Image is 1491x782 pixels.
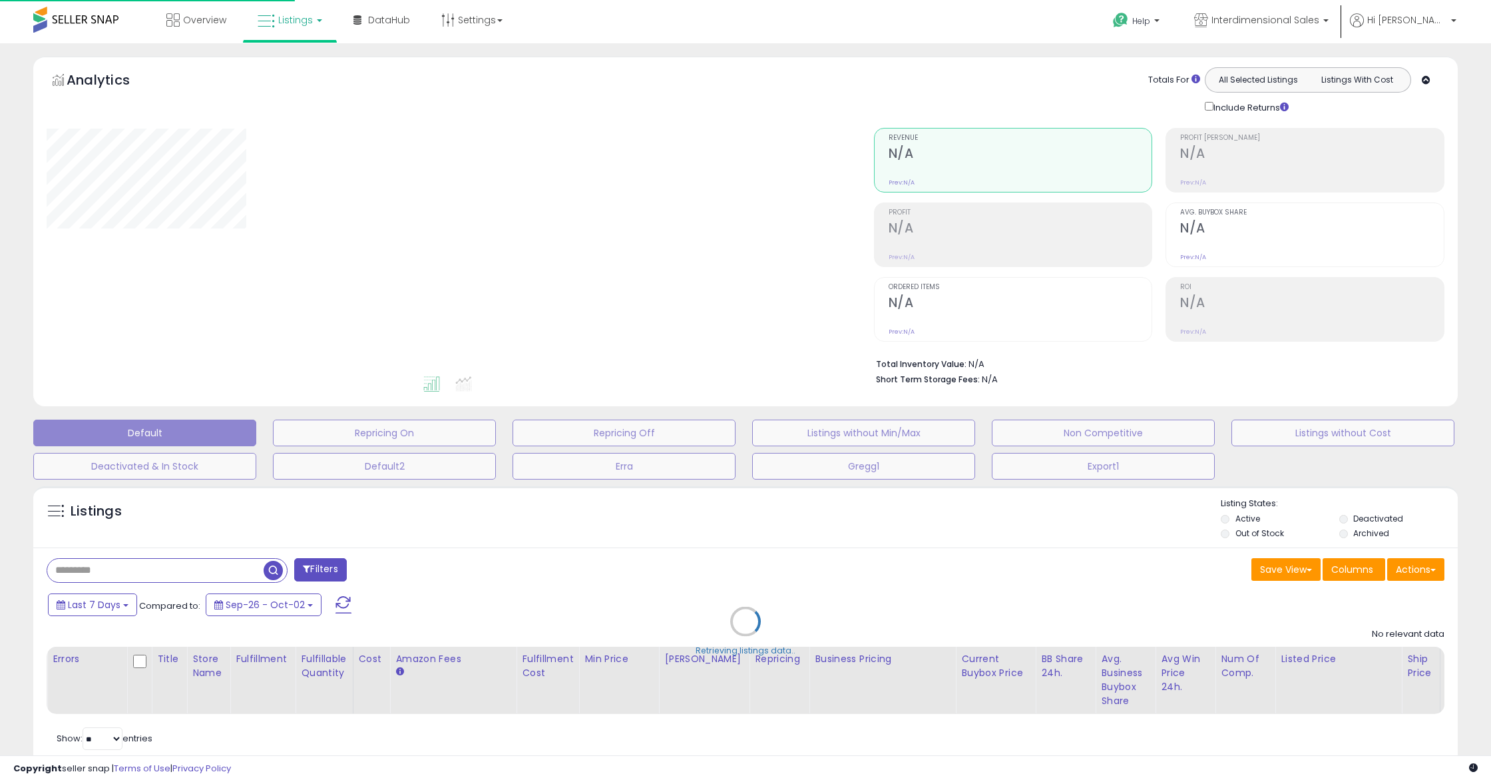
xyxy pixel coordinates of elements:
button: Erra [513,453,736,480]
small: Prev: N/A [889,328,915,336]
button: Deactivated & In Stock [33,453,256,480]
button: Gregg1 [752,453,975,480]
li: N/A [876,355,1435,371]
span: Hi [PERSON_NAME] [1367,13,1447,27]
small: Prev: N/A [889,253,915,261]
small: Prev: N/A [1180,328,1206,336]
h2: N/A [1180,295,1444,313]
a: Help [1102,2,1173,43]
button: Non Competitive [992,420,1215,446]
button: Default [33,420,256,446]
button: Repricing Off [513,420,736,446]
span: Ordered Items [889,284,1152,291]
h2: N/A [1180,146,1444,164]
small: Prev: N/A [889,179,915,187]
span: Revenue [889,135,1152,142]
b: Short Term Storage Fees: [876,374,980,385]
button: Listings without Cost [1231,420,1454,446]
span: DataHub [368,13,410,27]
span: Overview [183,13,226,27]
strong: Copyright [13,762,62,775]
i: Get Help [1112,12,1129,29]
small: Prev: N/A [1180,253,1206,261]
button: Default2 [273,453,496,480]
div: Include Returns [1195,99,1305,115]
span: N/A [982,373,998,386]
h2: N/A [1180,220,1444,238]
button: All Selected Listings [1209,71,1308,89]
span: Avg. Buybox Share [1180,209,1444,216]
h2: N/A [889,220,1152,238]
button: Listings With Cost [1307,71,1406,89]
h5: Analytics [67,71,156,93]
small: Prev: N/A [1180,179,1206,187]
b: Total Inventory Value: [876,358,966,370]
span: Help [1132,15,1150,27]
button: Listings without Min/Max [752,420,975,446]
span: ROI [1180,284,1444,291]
div: Totals For [1148,74,1200,87]
button: Repricing On [273,420,496,446]
h2: N/A [889,146,1152,164]
a: Hi [PERSON_NAME] [1350,13,1456,43]
span: Profit [889,209,1152,216]
div: seller snap | | [13,763,231,775]
span: Interdimensional Sales [1211,13,1319,27]
span: Profit [PERSON_NAME] [1180,135,1444,142]
div: Retrieving listings data.. [696,645,795,657]
span: Listings [278,13,313,27]
button: Export1 [992,453,1215,480]
h2: N/A [889,295,1152,313]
